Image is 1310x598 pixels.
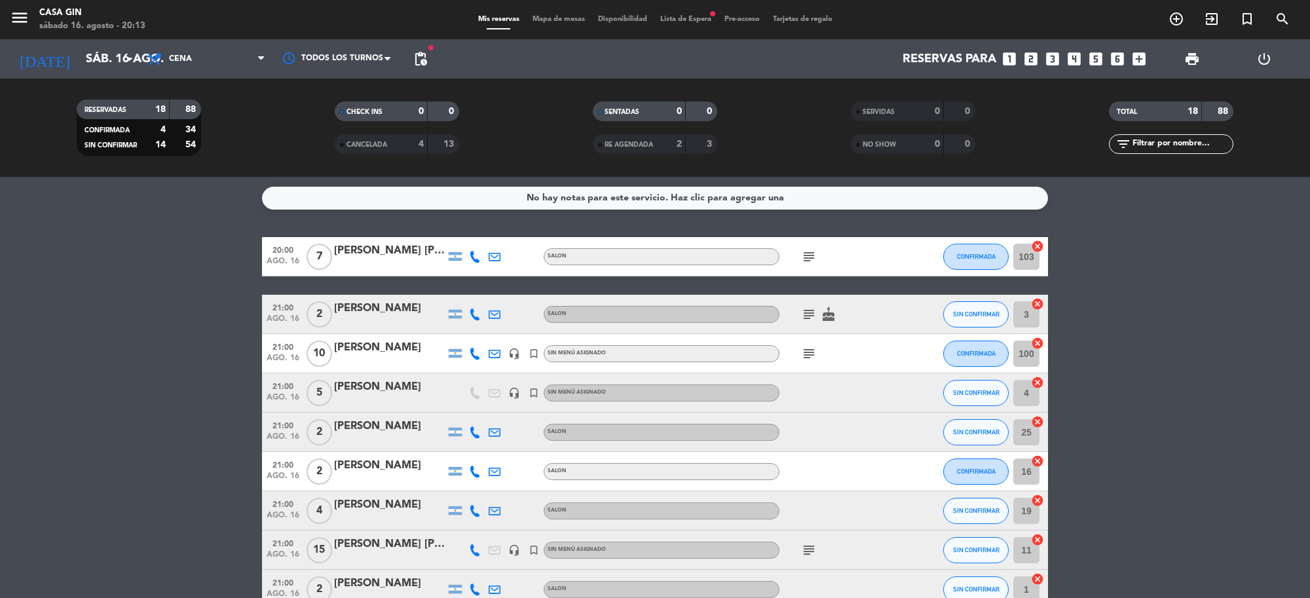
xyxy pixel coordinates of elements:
button: CONFIRMADA [943,244,1009,270]
strong: 18 [1188,107,1198,116]
div: LOG OUT [1228,39,1300,79]
span: 21:00 [267,496,299,511]
i: subject [801,542,817,558]
span: print [1184,51,1200,67]
i: cancel [1031,533,1044,546]
i: turned_in_not [1239,11,1255,27]
i: cancel [1031,376,1044,389]
span: Lista de Espera [654,16,718,23]
button: CONFIRMADA [943,458,1009,485]
span: CONFIRMADA [957,253,996,260]
span: fiber_manual_record [709,10,717,18]
strong: 2 [677,140,682,149]
strong: 4 [160,125,166,134]
i: headset_mic [508,387,520,399]
span: Sin menú asignado [548,350,606,356]
button: SIN CONFIRMAR [943,498,1009,524]
i: arrow_drop_down [122,51,138,67]
i: search [1275,11,1290,27]
span: ago. 16 [267,511,299,526]
span: SALON [548,508,567,513]
button: menu [10,8,29,32]
button: SIN CONFIRMAR [943,380,1009,406]
span: SIN CONFIRMAR [953,389,1000,396]
span: 21:00 [267,339,299,354]
strong: 0 [935,140,940,149]
span: 21:00 [267,417,299,432]
span: ago. 16 [267,432,299,447]
i: cancel [1031,240,1044,253]
span: Sin menú asignado [548,390,606,395]
span: Mis reservas [472,16,526,23]
div: [PERSON_NAME] [334,418,445,435]
span: NO SHOW [863,141,896,148]
i: cancel [1031,297,1044,310]
span: SIN CONFIRMAR [953,546,1000,553]
span: 2 [307,458,332,485]
span: SALON [548,586,567,591]
span: ago. 16 [267,472,299,487]
span: 4 [307,498,332,524]
div: [PERSON_NAME] [334,300,445,317]
strong: 4 [419,140,424,149]
span: SIN CONFIRMAR [84,142,137,149]
span: fiber_manual_record [427,44,435,52]
strong: 54 [185,140,198,149]
span: SALON [548,468,567,474]
span: Reservas para [903,52,996,66]
span: 2 [307,301,332,327]
strong: 0 [449,107,457,116]
strong: 0 [965,140,973,149]
span: 21:00 [267,574,299,589]
strong: 0 [935,107,940,116]
div: Casa Gin [39,7,145,20]
input: Filtrar por nombre... [1131,137,1233,151]
span: CONFIRMADA [957,350,996,357]
i: looks_6 [1109,50,1126,67]
i: cancel [1031,572,1044,586]
span: TOTAL [1117,109,1137,115]
span: RESERVADAS [84,107,126,113]
span: ago. 16 [267,393,299,408]
i: turned_in_not [528,544,540,556]
div: [PERSON_NAME] [334,575,445,592]
span: 10 [307,341,332,367]
span: 20:00 [267,242,299,257]
i: cake [821,307,836,322]
i: add_box [1131,50,1148,67]
button: SIN CONFIRMAR [943,537,1009,563]
span: SIN CONFIRMAR [953,310,1000,318]
i: looks_3 [1044,50,1061,67]
strong: 13 [443,140,457,149]
div: [PERSON_NAME] [334,496,445,514]
i: filter_list [1115,136,1131,152]
span: 21:00 [267,457,299,472]
div: sábado 16. agosto - 20:13 [39,20,145,33]
span: CONFIRMADA [957,468,996,475]
span: 15 [307,537,332,563]
span: SIN CONFIRMAR [953,586,1000,593]
span: 2 [307,419,332,445]
span: ago. 16 [267,550,299,565]
i: cancel [1031,494,1044,507]
i: add_circle_outline [1169,11,1184,27]
i: exit_to_app [1204,11,1220,27]
strong: 0 [965,107,973,116]
span: 21:00 [267,378,299,393]
span: Mapa de mesas [526,16,591,23]
i: subject [801,346,817,362]
span: SIN CONFIRMAR [953,428,1000,436]
span: 21:00 [267,299,299,314]
strong: 88 [1218,107,1231,116]
div: [PERSON_NAME] [PERSON_NAME] Osma [334,242,445,259]
button: SIN CONFIRMAR [943,419,1009,445]
span: Pre-acceso [718,16,766,23]
span: ago. 16 [267,354,299,369]
strong: 0 [707,107,715,116]
span: Sin menú asignado [548,547,606,552]
span: SALON [548,311,567,316]
i: turned_in_not [528,348,540,360]
i: [DATE] [10,45,79,73]
span: SENTADAS [605,109,639,115]
span: Tarjetas de regalo [766,16,839,23]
